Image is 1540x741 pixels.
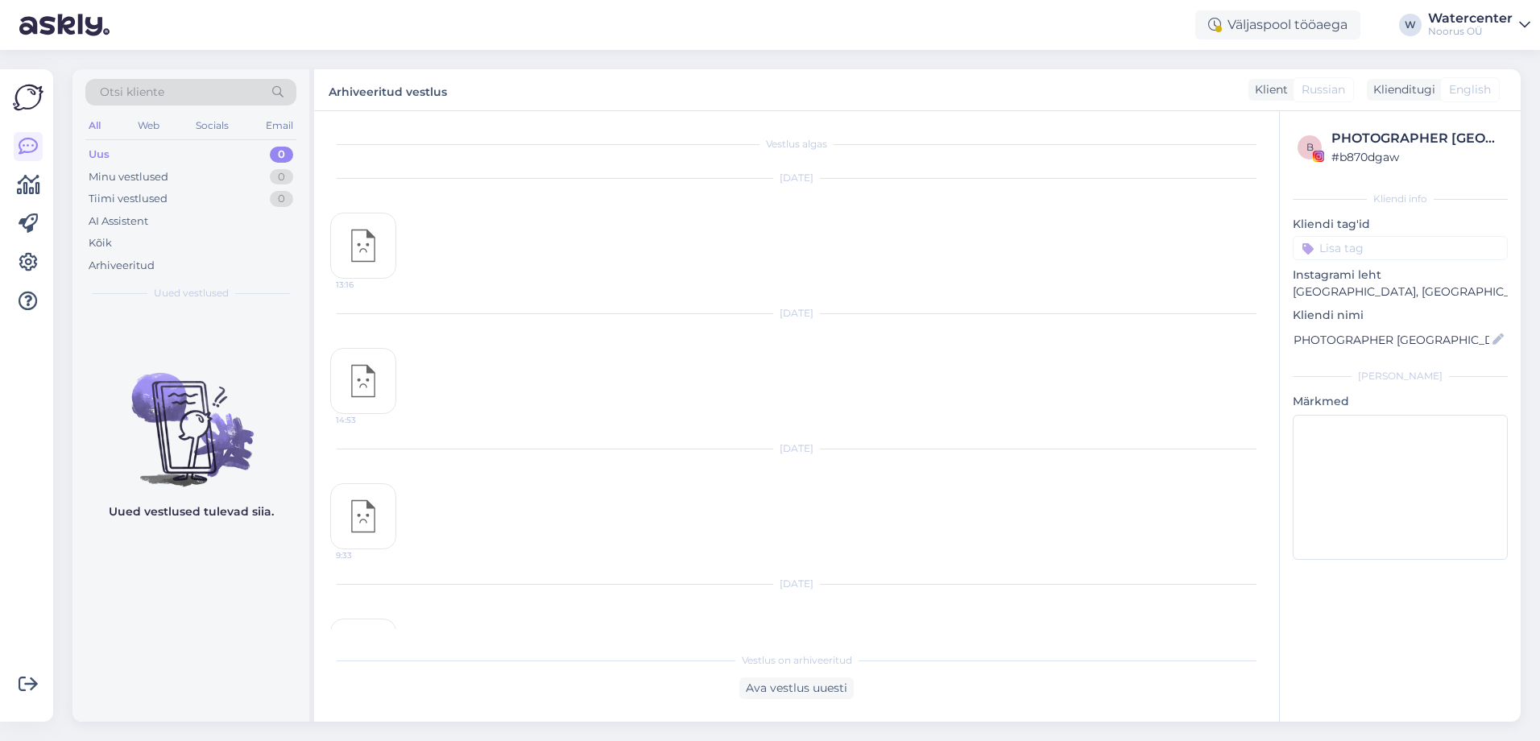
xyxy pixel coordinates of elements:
[331,349,395,413] img: attachment
[739,677,854,699] div: Ava vestlus uuesti
[329,79,447,101] label: Arhiveeritud vestlus
[270,147,293,163] div: 0
[330,306,1263,321] div: [DATE]
[331,213,395,278] img: attachment
[85,115,104,136] div: All
[330,577,1263,591] div: [DATE]
[1331,148,1503,166] div: # b870dgaw
[1399,14,1422,36] div: W
[1293,307,1508,324] p: Kliendi nimi
[1428,12,1530,38] a: WatercenterNoorus OÜ
[100,84,164,101] span: Otsi kliente
[1449,81,1491,98] span: English
[1331,129,1503,148] div: PHOTOGRAPHER [GEOGRAPHIC_DATA]
[89,213,148,230] div: AI Assistent
[331,619,395,684] img: attachment
[1367,81,1435,98] div: Klienditugi
[1293,267,1508,284] p: Instagrami leht
[330,137,1263,151] div: Vestlus algas
[1302,81,1345,98] span: Russian
[1248,81,1288,98] div: Klient
[89,258,155,274] div: Arhiveeritud
[336,279,396,291] span: 13:16
[1294,331,1489,349] input: Lisa nimi
[330,171,1263,185] div: [DATE]
[1195,10,1360,39] div: Väljaspool tööaega
[89,191,168,207] div: Tiimi vestlused
[1428,25,1513,38] div: Noorus OÜ
[270,169,293,185] div: 0
[1293,369,1508,383] div: [PERSON_NAME]
[109,503,274,520] p: Uued vestlused tulevad siia.
[89,235,112,251] div: Kõik
[192,115,232,136] div: Socials
[742,653,852,668] span: Vestlus on arhiveeritud
[270,191,293,207] div: 0
[135,115,163,136] div: Web
[13,82,43,113] img: Askly Logo
[89,147,110,163] div: Uus
[1293,284,1508,300] p: [GEOGRAPHIC_DATA], [GEOGRAPHIC_DATA]
[336,414,396,426] span: 14:53
[263,115,296,136] div: Email
[89,169,168,185] div: Minu vestlused
[154,286,229,300] span: Uued vestlused
[1293,393,1508,410] p: Märkmed
[1293,192,1508,206] div: Kliendi info
[1293,236,1508,260] input: Lisa tag
[72,344,309,489] img: No chats
[336,549,396,561] span: 9:33
[1293,216,1508,233] p: Kliendi tag'id
[330,441,1263,456] div: [DATE]
[331,484,395,549] img: attachment
[1306,141,1314,153] span: b
[1428,12,1513,25] div: Watercenter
